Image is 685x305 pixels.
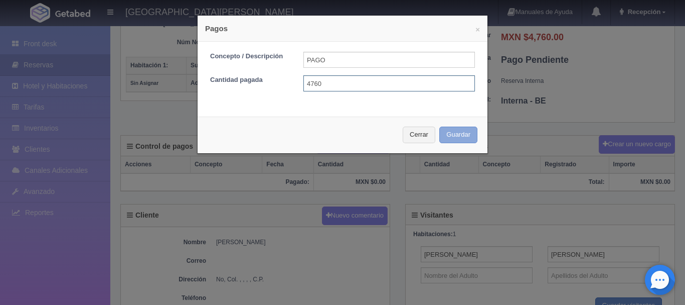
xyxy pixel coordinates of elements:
label: Cantidad pagada [203,75,296,85]
h4: Pagos [205,23,480,34]
button: × [475,26,480,33]
label: Concepto / Descripción [203,52,296,61]
button: Cerrar [403,127,435,143]
button: Guardar [439,127,477,143]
